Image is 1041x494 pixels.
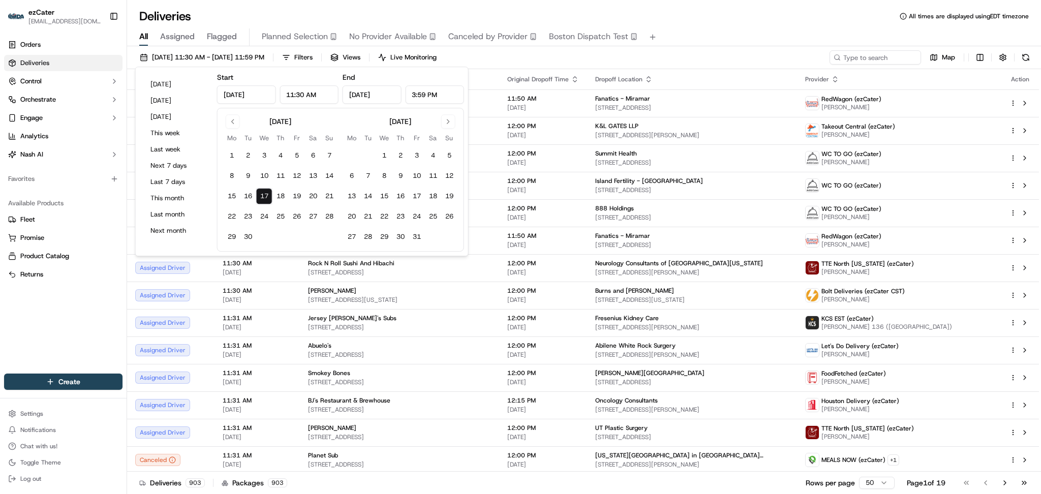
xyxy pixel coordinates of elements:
span: [DATE] [507,213,579,222]
button: Product Catalog [4,248,123,264]
span: 12:00 PM [507,287,579,295]
span: Fanatics - Miramar [595,95,650,103]
span: 11:31 AM [223,369,292,377]
button: 2 [392,147,409,164]
span: [DATE] [507,268,579,276]
th: Tuesday [240,133,256,143]
span: Abilene White Rock Surgery [595,342,676,350]
span: [STREET_ADDRESS][PERSON_NAME] [595,406,789,414]
th: Thursday [272,133,289,143]
button: 15 [224,188,240,204]
th: Saturday [425,133,441,143]
a: Product Catalog [8,252,118,261]
span: [PERSON_NAME] [308,424,356,432]
button: 24 [256,208,272,225]
span: Canceled by Provider [448,30,528,43]
span: Island Fertility - [GEOGRAPHIC_DATA] [595,177,703,185]
span: 12:15 PM [507,396,579,405]
span: [PERSON_NAME] 136 ([GEOGRAPHIC_DATA]) [821,323,952,331]
button: 19 [441,188,457,204]
label: Start [217,73,233,82]
span: Control [20,77,42,86]
span: 11:50 AM [507,232,579,240]
span: Rock N Roll Sushi And Hibachi [308,259,394,267]
button: 2 [240,147,256,164]
span: [DATE] [507,351,579,359]
span: KCS EST (ezCater) [821,315,874,323]
button: Go to next month [441,114,455,129]
span: 12:00 PM [507,259,579,267]
span: 12:00 PM [507,177,579,185]
span: [PERSON_NAME] [821,405,899,413]
span: [STREET_ADDRESS][US_STATE] [595,296,789,304]
button: 14 [321,168,338,184]
span: Planned Selection [262,30,328,43]
span: Neurology Consultants of [GEOGRAPHIC_DATA][US_STATE] [595,259,763,267]
span: Provider [805,75,829,83]
img: bolt_logo.png [806,289,819,302]
button: Promise [4,230,123,246]
img: profile_wctogo_shipday.jpg [806,179,819,192]
span: [DATE] [507,104,579,112]
span: Summit Health [595,149,637,158]
span: 11:31 AM [223,424,292,432]
span: Burns and [PERSON_NAME] [595,287,674,295]
button: 24 [409,208,425,225]
span: [STREET_ADDRESS] [595,186,789,194]
span: FoodFetched (ezCater) [821,369,886,378]
button: +1 [887,454,899,466]
th: Tuesday [360,133,376,143]
a: Fleet [8,215,118,224]
span: WC TO GO (ezCater) [821,205,881,213]
span: [STREET_ADDRESS][PERSON_NAME] [595,323,789,331]
button: 27 [305,208,321,225]
button: Refresh [1019,50,1033,65]
span: [PERSON_NAME] [821,103,881,111]
span: [PERSON_NAME] [821,240,881,249]
button: 30 [392,229,409,245]
span: 12:00 PM [507,204,579,212]
span: [STREET_ADDRESS] [595,104,789,112]
span: BJ's Restaurant & Brewhouse [308,396,390,405]
div: 💻 [86,148,94,157]
img: ezCater [8,13,24,20]
button: Orchestrate [4,91,123,108]
span: Flagged [207,30,237,43]
span: [PERSON_NAME] [821,131,895,139]
span: Toggle Theme [20,458,61,467]
span: API Documentation [96,147,163,158]
input: Date [343,85,402,104]
button: [DATE] [146,77,207,91]
h1: Deliveries [139,8,191,24]
span: 12:00 PM [507,149,579,158]
span: [PERSON_NAME] [821,295,905,303]
button: 4 [425,147,441,164]
div: Action [1009,75,1031,83]
button: 9 [240,168,256,184]
button: 29 [224,229,240,245]
img: profile_wctogo_shipday.jpg [806,151,819,165]
span: Houston Delivery (ezCater) [821,397,899,405]
button: [DATE] [146,94,207,108]
button: 19 [289,188,305,204]
button: Fleet [4,211,123,228]
button: 11 [272,168,289,184]
img: 1736555255976-a54dd68f-1ca7-489b-9aae-adbdc363a1c4 [10,97,28,115]
span: [STREET_ADDRESS] [595,213,789,222]
img: kcs-delivery.png [806,316,819,329]
span: 11:30 AM [223,287,292,295]
span: Knowledge Base [20,147,78,158]
span: [STREET_ADDRESS] [595,241,789,249]
input: Date [217,85,275,104]
button: 3 [409,147,425,164]
button: 12 [289,168,305,184]
span: [PERSON_NAME][GEOGRAPHIC_DATA] [595,369,705,377]
span: Assigned [160,30,195,43]
button: Notifications [4,423,123,437]
button: 3 [256,147,272,164]
span: Map [942,53,955,62]
span: [DATE] [223,378,292,386]
span: [DATE] [507,378,579,386]
span: WC TO GO (ezCater) [821,150,881,158]
button: This month [146,191,207,205]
